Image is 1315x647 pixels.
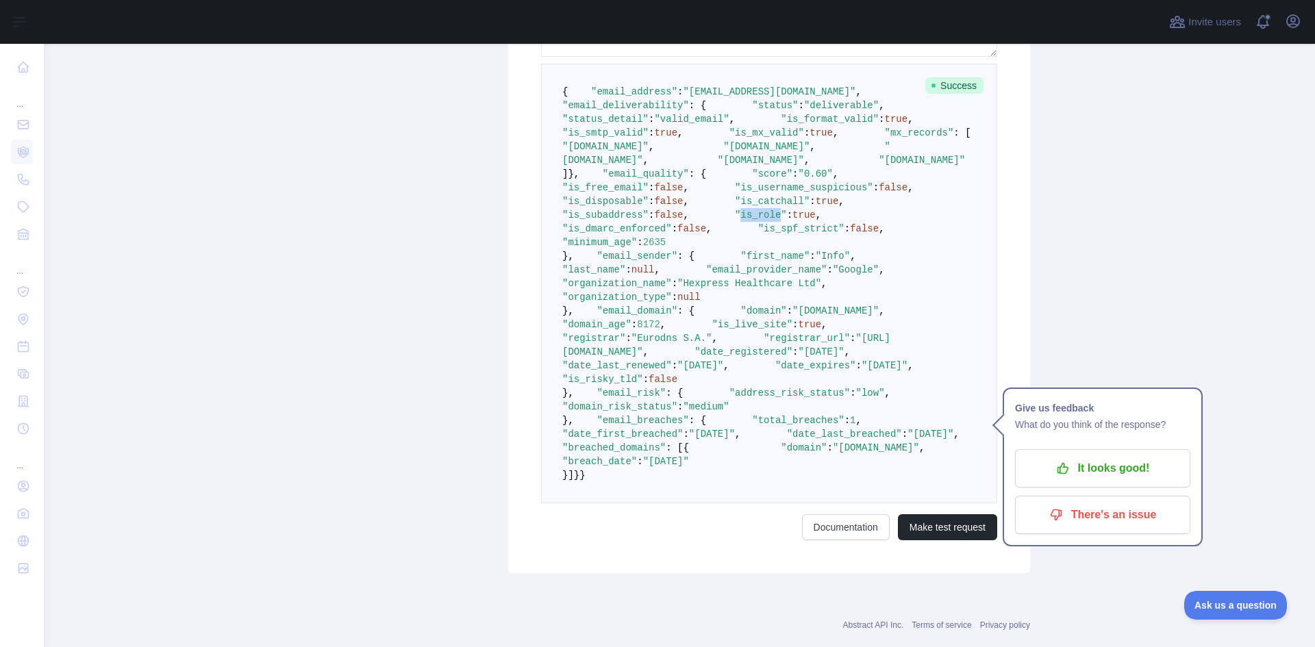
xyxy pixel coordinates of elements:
span: : [625,333,631,344]
button: There's an issue [1015,496,1190,534]
span: , [810,141,815,152]
span: , [856,86,862,97]
span: "email_domain" [597,305,677,316]
span: , [654,264,660,275]
span: "organization_name" [562,278,672,289]
span: : [631,319,637,330]
span: false [850,223,879,234]
span: , [683,196,688,207]
span: : { [689,415,706,426]
span: : [799,100,804,111]
span: : [649,114,654,125]
span: "status" [752,100,798,111]
span: "registrar_url" [764,333,850,344]
span: : [844,415,850,426]
span: , [879,100,884,111]
span: "is_format_valid" [781,114,879,125]
span: "minimum_age" [562,237,637,248]
button: It looks good! [1015,449,1190,487]
span: "date_first_breached" [562,429,683,440]
span: 2635 [643,237,666,248]
span: "Hexpress Healthcare Ltd" [677,278,821,289]
span: "date_last_breached" [787,429,902,440]
span: "[DOMAIN_NAME]" [723,141,810,152]
button: Invite users [1166,11,1244,33]
span: true [810,127,833,138]
span: "is_catchall" [735,196,810,207]
span: "domain_risk_status" [562,401,677,412]
span: ] [562,168,568,179]
span: : { [689,100,706,111]
span: true [654,127,677,138]
span: }, [562,388,574,398]
span: "[DOMAIN_NAME]" [718,155,804,166]
span: true [792,210,816,220]
span: Success [925,77,984,94]
span: "is_live_site" [712,319,792,330]
span: "email_quality" [603,168,689,179]
span: : [850,388,855,398]
span: : [637,237,642,248]
span: "email_risk" [597,388,666,398]
span: : [672,278,677,289]
span: : [ [953,127,970,138]
span: : [649,196,654,207]
span: , [804,155,810,166]
span: , [712,333,717,344]
span: : [649,182,654,193]
span: "Info" [816,251,850,262]
span: , [879,305,884,316]
h1: Give us feedback [1015,400,1190,416]
span: , [879,223,884,234]
span: "domain" [781,442,827,453]
span: : [ [666,442,683,453]
span: , [856,415,862,426]
span: , [649,141,654,152]
span: "[DATE]" [677,360,723,371]
span: "is_username_suspicious" [735,182,873,193]
span: ] [568,470,573,481]
span: "date_expires" [775,360,856,371]
span: Invite users [1188,14,1241,30]
span: : [804,127,810,138]
span: "deliverable" [804,100,879,111]
span: "total_breaches" [752,415,844,426]
span: "domain_age" [562,319,631,330]
span: : [683,429,688,440]
button: Make test request [898,514,997,540]
span: : { [677,305,694,316]
span: , [953,429,959,440]
span: "is_smtp_valid" [562,127,649,138]
iframe: Toggle Customer Support [1184,591,1288,620]
span: } [562,470,568,481]
span: null [631,264,655,275]
span: : [649,210,654,220]
span: : [637,456,642,467]
span: } [579,470,585,481]
span: : { [677,251,694,262]
a: Documentation [802,514,890,540]
span: "email_address" [591,86,677,97]
span: : [625,264,631,275]
span: "address_risk_status" [729,388,850,398]
span: , [833,127,838,138]
span: : [672,223,677,234]
span: "low" [856,388,885,398]
span: , [907,360,913,371]
span: "[DOMAIN_NAME]" [562,141,649,152]
span: 8172 [637,319,660,330]
span: "is_spf_strict" [758,223,844,234]
span: "is_risky_tld" [562,374,643,385]
p: What do you think of the response? [1015,416,1190,433]
span: "[DATE]" [643,456,689,467]
span: "is_role" [735,210,787,220]
span: : [677,401,683,412]
span: "[DATE]" [862,360,907,371]
span: "email_deliverability" [562,100,689,111]
span: : [879,114,884,125]
span: : [827,264,833,275]
span: "[DOMAIN_NAME]" [792,305,879,316]
span: , [677,127,683,138]
a: Terms of service [912,620,971,630]
div: ... [11,444,33,471]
